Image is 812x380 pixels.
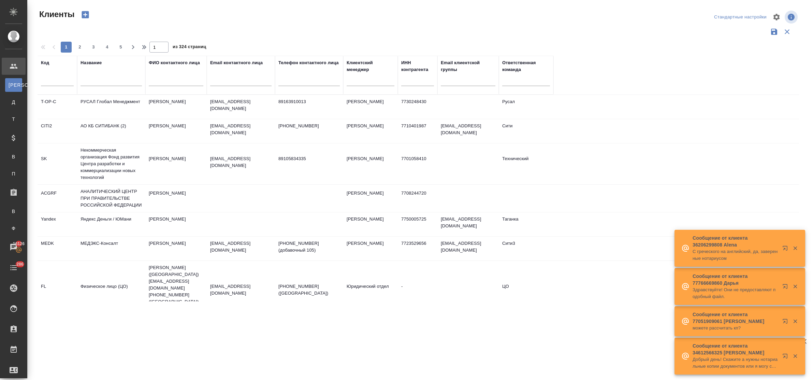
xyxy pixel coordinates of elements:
td: ACGRF [38,186,77,210]
td: 7750005725 [398,212,437,236]
p: 89163910013 [278,98,340,105]
a: Ф [5,222,22,235]
a: 286 [2,259,26,276]
span: Настроить таблицу [768,9,785,25]
td: [PERSON_NAME] [145,186,207,210]
div: Код [41,59,49,66]
button: Открыть в новой вкладке [778,280,795,296]
td: [PERSON_NAME] [145,212,207,236]
p: 89105834335 [278,155,340,162]
p: [PHONE_NUMBER] [278,123,340,129]
td: Юридический отдел [343,280,398,304]
td: 7708244720 [398,186,437,210]
a: В [5,150,22,164]
td: [EMAIL_ADDRESS][DOMAIN_NAME] [437,212,499,236]
p: [PHONE_NUMBER] ([GEOGRAPHIC_DATA]) [278,283,340,297]
button: Открыть в новой вкладке [778,349,795,366]
span: Ф [9,225,19,232]
span: 286 [12,261,28,268]
td: 7730248430 [398,95,437,119]
p: Сообщение от клиента 36206299808 Alena [693,235,778,248]
td: Технический [499,152,553,176]
td: АО КБ СИТИБАНК (2) [77,119,145,143]
span: Т [9,116,19,123]
button: Закрыть [788,283,802,290]
div: ИНН контрагента [401,59,434,73]
td: CITI2 [38,119,77,143]
p: Здравствуйте! Они не предоставляют подобный файл. [693,286,778,300]
div: Email контактного лица [210,59,263,66]
td: [EMAIL_ADDRESS][DOMAIN_NAME] [437,237,499,261]
span: 16126 [9,240,29,247]
p: можете рассчитать кп? [693,325,778,332]
p: С греческого на английский, да, заверенные нотариусом [693,248,778,262]
a: Т [5,112,22,126]
button: Закрыть [788,318,802,324]
a: В [5,205,22,218]
td: [PERSON_NAME] [145,119,207,143]
p: Сообщение от клиента 77766669860 Дарья [693,273,778,286]
button: Создать [77,9,93,20]
p: [EMAIL_ADDRESS][DOMAIN_NAME] [210,123,272,136]
span: П [9,170,19,177]
td: [PERSON_NAME] [145,152,207,176]
td: [PERSON_NAME] [343,119,398,143]
button: Закрыть [788,353,802,359]
td: МЕДЭКС-Консалт [77,237,145,261]
td: Русал [499,95,553,119]
span: из 324 страниц [173,43,206,53]
button: Открыть в новой вкладке [778,314,795,331]
td: Некоммерческая организация Фонд развития Центра разработки и коммерциализации новых технологий [77,143,145,184]
td: Физическое лицо (ЦО) [77,280,145,304]
button: Открыть в новой вкладке [778,241,795,258]
td: Таганка [499,212,553,236]
td: [PERSON_NAME] [343,95,398,119]
td: T-OP-C [38,95,77,119]
span: В [9,153,19,160]
p: [PHONE_NUMBER] (добавочный 105) [278,240,340,254]
div: ФИО контактного лица [149,59,200,66]
td: [PERSON_NAME] [145,95,207,119]
p: [EMAIL_ADDRESS][DOMAIN_NAME] [210,240,272,254]
p: [EMAIL_ADDRESS][DOMAIN_NAME] [210,98,272,112]
button: Закрыть [788,245,802,251]
td: [PERSON_NAME] [145,237,207,261]
span: Посмотреть информацию [785,11,799,24]
a: Д [5,95,22,109]
p: Сообщение от клиента 34612566325 [PERSON_NAME] [693,342,778,356]
td: [PERSON_NAME] ([GEOGRAPHIC_DATA]) [EMAIL_ADDRESS][DOMAIN_NAME] [PHONE_NUMBER] ([GEOGRAPHIC_DATA])... [145,261,207,322]
td: Яндекс Деньги / ЮМани [77,212,145,236]
td: 7723529656 [398,237,437,261]
td: MEDK [38,237,77,261]
button: 2 [74,42,85,53]
td: АНАЛИТИЧЕСКИЙ ЦЕНТР ПРИ ПРАВИТЕЛЬСТВЕ РОССИЙСКОЙ ФЕДЕРАЦИИ [77,185,145,212]
a: [PERSON_NAME] [5,78,22,92]
button: 4 [102,42,113,53]
td: [EMAIL_ADDRESS][DOMAIN_NAME] [437,119,499,143]
span: 4 [102,44,113,51]
td: [PERSON_NAME] [343,152,398,176]
button: 3 [88,42,99,53]
td: [PERSON_NAME] [343,186,398,210]
td: FL [38,280,77,304]
td: ЦО [499,280,553,304]
span: Клиенты [38,9,74,20]
div: Ответственная команда [502,59,550,73]
td: Сити3 [499,237,553,261]
p: Добрый день! Скажите а нужны нотариальные копии документов или я могу сканы оригиналов вам прислать? [693,356,778,370]
a: П [5,167,22,181]
td: SK [38,152,77,176]
p: [EMAIL_ADDRESS][DOMAIN_NAME] [210,155,272,169]
span: В [9,208,19,215]
span: 3 [88,44,99,51]
td: Сити [499,119,553,143]
td: 7701058410 [398,152,437,176]
button: Сбросить фильтры [781,25,794,38]
td: [PERSON_NAME] [343,237,398,261]
td: [PERSON_NAME] [343,212,398,236]
button: Сохранить фильтры [768,25,781,38]
div: Email клиентской группы [441,59,495,73]
span: 5 [115,44,126,51]
td: 7710401987 [398,119,437,143]
td: РУСАЛ Глобал Менеджмент [77,95,145,119]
